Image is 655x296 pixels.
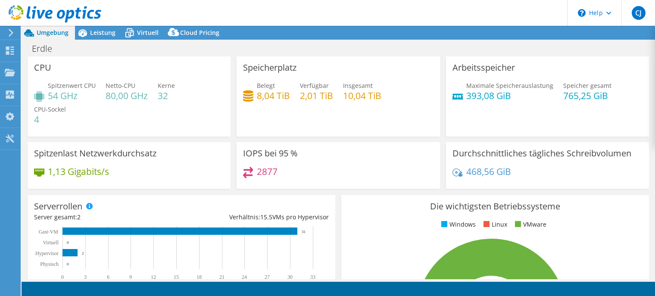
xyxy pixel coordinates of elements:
[466,91,553,100] h4: 393,08 GiB
[34,149,156,158] h3: Spitzenlast Netzwerkdurchsatz
[257,91,290,100] h4: 8,04 TiB
[348,202,643,211] h3: Die wichtigsten Betriebssysteme
[439,220,476,229] li: Windows
[82,251,84,255] text: 2
[219,274,225,280] text: 21
[466,81,553,90] span: Maximale Speicherauslastung
[563,91,611,100] h4: 765,25 GiB
[39,229,59,235] text: Gast-VM
[158,91,175,100] h4: 32
[48,91,96,100] h4: 54 GHz
[37,28,69,37] span: Umgebung
[343,91,381,100] h4: 10,04 TiB
[90,28,115,37] span: Leistung
[43,240,59,246] text: Virtuell
[300,81,329,90] span: Verfügbar
[243,149,298,158] h3: IOPS bei 95 %
[578,9,586,17] svg: \n
[137,28,159,37] span: Virtuell
[242,274,247,280] text: 24
[28,44,65,53] h1: Erdle
[34,202,82,211] h3: Serverrollen
[452,63,515,72] h3: Arbeitsspeicher
[34,115,66,124] h4: 4
[196,274,202,280] text: 18
[343,81,373,90] span: Insgesamt
[106,91,148,100] h4: 80,00 GHz
[48,167,109,176] h4: 1,13 Gigabits/s
[84,274,87,280] text: 3
[151,274,156,280] text: 12
[34,63,51,72] h3: CPU
[181,212,329,222] div: Verhältnis: VMs pro Hypervisor
[107,274,109,280] text: 6
[77,213,81,221] span: 2
[287,274,293,280] text: 30
[61,274,64,280] text: 0
[481,220,507,229] li: Linux
[106,81,135,90] span: Netto-CPU
[34,212,181,222] div: Server gesamt:
[260,213,272,221] span: 15.5
[563,81,611,90] span: Speicher gesamt
[310,274,315,280] text: 33
[67,262,69,266] text: 0
[129,274,132,280] text: 9
[34,105,66,113] span: CPU-Sockel
[632,6,646,20] span: CJ
[300,91,333,100] h4: 2,01 TiB
[35,250,59,256] text: Hypervisor
[257,81,275,90] span: Belegt
[302,230,306,234] text: 31
[174,274,179,280] text: 15
[243,63,296,72] h3: Speicherplatz
[48,81,96,90] span: Spitzenwert CPU
[180,28,219,37] span: Cloud Pricing
[257,167,278,176] h4: 2877
[67,240,69,245] text: 0
[40,261,59,267] text: Physisch
[158,81,175,90] span: Kerne
[513,220,546,229] li: VMware
[466,167,511,176] h4: 468,56 GiB
[265,274,270,280] text: 27
[452,149,631,158] h3: Durchschnittliches tägliches Schreibvolumen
